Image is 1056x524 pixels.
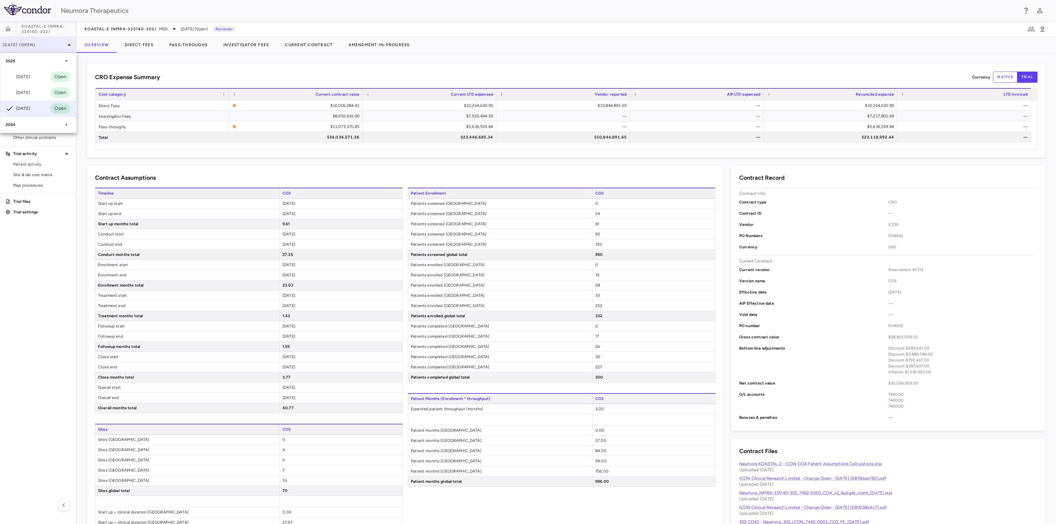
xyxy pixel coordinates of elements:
div: [DATE] [6,89,30,97]
div: [DATE] [6,73,30,81]
div: 2025 [0,53,76,69]
span: Open [50,89,70,96]
div: [DATE] [6,105,30,112]
div: 2024 [0,117,76,133]
span: Open [50,105,70,112]
span: Open [50,73,70,80]
p: 2025 [6,58,16,64]
p: 2024 [6,122,16,128]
